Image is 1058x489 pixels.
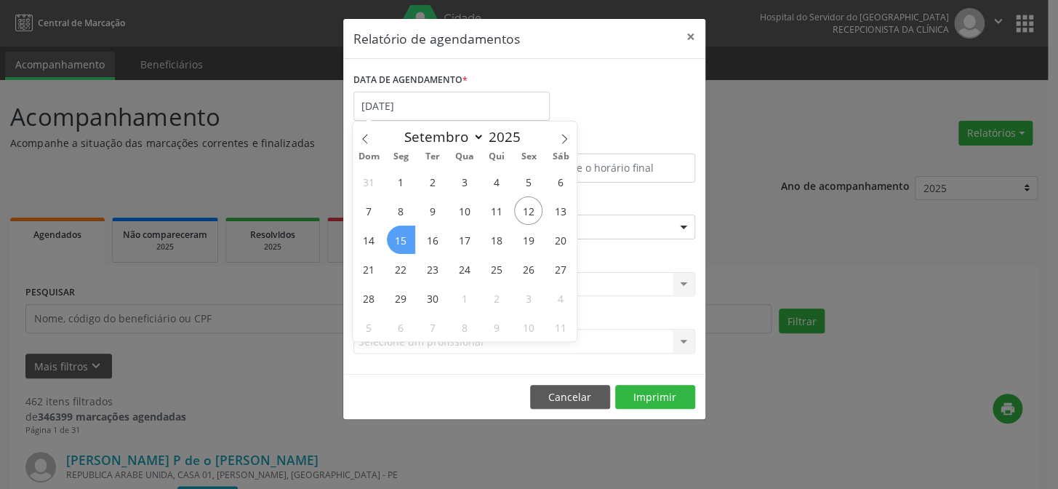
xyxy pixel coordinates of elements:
[545,152,577,162] span: Sáb
[397,127,484,147] select: Month
[387,167,415,196] span: Setembro 1, 2025
[546,196,574,225] span: Setembro 13, 2025
[513,152,545,162] span: Sex
[676,19,705,55] button: Close
[419,226,447,254] span: Setembro 16, 2025
[387,196,415,225] span: Setembro 8, 2025
[483,313,511,341] span: Outubro 9, 2025
[353,29,520,48] h5: Relatório de agendamentos
[353,152,385,162] span: Dom
[385,152,417,162] span: Seg
[530,385,610,410] button: Cancelar
[451,167,479,196] span: Setembro 3, 2025
[483,284,511,312] span: Outubro 2, 2025
[546,167,574,196] span: Setembro 6, 2025
[353,69,468,92] label: DATA DE AGENDAMENTO
[355,255,383,283] span: Setembro 21, 2025
[355,167,383,196] span: Agosto 31, 2025
[387,313,415,341] span: Outubro 6, 2025
[355,313,383,341] span: Outubro 5, 2025
[546,284,574,312] span: Outubro 4, 2025
[514,284,542,312] span: Outubro 3, 2025
[514,255,542,283] span: Setembro 26, 2025
[387,284,415,312] span: Setembro 29, 2025
[419,284,447,312] span: Setembro 30, 2025
[355,284,383,312] span: Setembro 28, 2025
[514,313,542,341] span: Outubro 10, 2025
[355,226,383,254] span: Setembro 14, 2025
[546,313,574,341] span: Outubro 11, 2025
[483,226,511,254] span: Setembro 18, 2025
[419,196,447,225] span: Setembro 9, 2025
[355,196,383,225] span: Setembro 7, 2025
[483,255,511,283] span: Setembro 25, 2025
[451,313,479,341] span: Outubro 8, 2025
[449,152,481,162] span: Qua
[353,92,550,121] input: Selecione uma data ou intervalo
[514,226,542,254] span: Setembro 19, 2025
[615,385,695,410] button: Imprimir
[417,152,449,162] span: Ter
[387,226,415,254] span: Setembro 15, 2025
[546,255,574,283] span: Setembro 27, 2025
[481,152,513,162] span: Qui
[546,226,574,254] span: Setembro 20, 2025
[483,196,511,225] span: Setembro 11, 2025
[528,131,695,154] label: ATÉ
[514,196,542,225] span: Setembro 12, 2025
[451,226,479,254] span: Setembro 17, 2025
[451,196,479,225] span: Setembro 10, 2025
[514,167,542,196] span: Setembro 5, 2025
[484,127,532,146] input: Year
[419,167,447,196] span: Setembro 2, 2025
[419,313,447,341] span: Outubro 7, 2025
[451,284,479,312] span: Outubro 1, 2025
[419,255,447,283] span: Setembro 23, 2025
[528,154,695,183] input: Selecione o horário final
[387,255,415,283] span: Setembro 22, 2025
[451,255,479,283] span: Setembro 24, 2025
[483,167,511,196] span: Setembro 4, 2025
